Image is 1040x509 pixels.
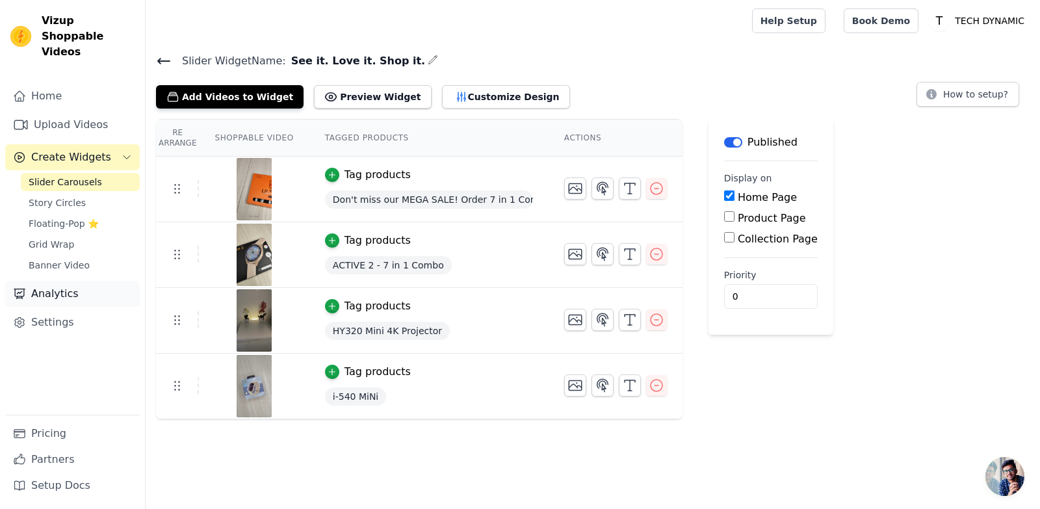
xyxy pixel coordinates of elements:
div: Tag products [344,364,411,380]
label: Home Page [738,191,797,203]
button: How to setup? [916,82,1019,107]
span: Vizup Shoppable Videos [42,13,135,60]
a: Book Demo [844,8,918,33]
div: Tag products [344,167,411,183]
legend: Display on [724,172,772,185]
button: Tag products [325,298,411,314]
button: Change Thumbnail [564,243,586,265]
a: Floating-Pop ⭐ [21,215,140,233]
span: Don't miss our MEGA SALE! Order 7 in 1 Combo And get FREE Gift Airpods Pro [325,190,533,209]
a: Slider Carousels [21,173,140,191]
button: Create Widgets [5,144,140,170]
a: Pricing [5,421,140,447]
div: Tag products [344,298,411,314]
span: Banner Video [29,259,90,272]
span: See it. Love it. Shop it. [286,53,426,69]
span: ACTIVE 2 - 7 in 1 Combo [325,256,452,274]
button: T TECH DYNAMIC [929,9,1030,33]
span: i-540 MiNi [325,387,386,406]
button: Change Thumbnail [564,309,586,331]
label: Product Page [738,212,806,224]
p: TECH DYNAMIC [950,9,1030,33]
div: Edit Name [428,52,438,70]
th: Shoppable Video [199,120,309,157]
button: Tag products [325,364,411,380]
img: Vizup [10,26,31,47]
span: Slider Carousels [29,176,102,189]
a: Grid Wrap [21,235,140,254]
button: Tag products [325,233,411,248]
img: reel-preview-techdynamicindia.myshopify.com-3592182486112854799_57436657207.jpeg [236,224,272,286]
button: Customize Design [442,85,570,109]
span: Create Widgets [31,150,111,165]
div: Tag products [344,233,411,248]
p: Published [747,135,798,150]
span: Floating-Pop ⭐ [29,217,99,230]
button: Change Thumbnail [564,177,586,200]
th: Re Arrange [156,120,199,157]
a: Setup Docs [5,473,140,499]
div: Open chat [985,457,1024,496]
a: Banner Video [21,256,140,274]
a: How to setup? [916,91,1019,103]
button: Tag products [325,167,411,183]
span: Slider Widget Name: [172,53,286,69]
a: Partners [5,447,140,473]
img: reel-preview-techdynamicindia.myshopify.com-3592894302434811644_57436657207.jpeg [236,289,272,352]
button: Preview Widget [314,85,431,109]
label: Collection Page [738,233,818,245]
a: Story Circles [21,194,140,212]
a: Analytics [5,281,140,307]
button: Add Videos to Widget [156,85,304,109]
a: Upload Videos [5,112,140,138]
img: reel-preview-techdynamicindia.myshopify.com-3593625747419411212_57436657207.jpeg [236,355,272,417]
span: Grid Wrap [29,238,74,251]
span: HY320 Mini 4K Projector [325,322,450,340]
th: Actions [549,120,682,157]
text: T [935,14,943,27]
a: Settings [5,309,140,335]
button: Change Thumbnail [564,374,586,397]
img: reel-preview-techdynamicindia.myshopify.com-3591467809175101939_57436657207.jpeg [236,158,272,220]
th: Tagged Products [309,120,549,157]
span: Story Circles [29,196,86,209]
a: Help Setup [752,8,825,33]
a: Home [5,83,140,109]
label: Priority [724,268,818,281]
